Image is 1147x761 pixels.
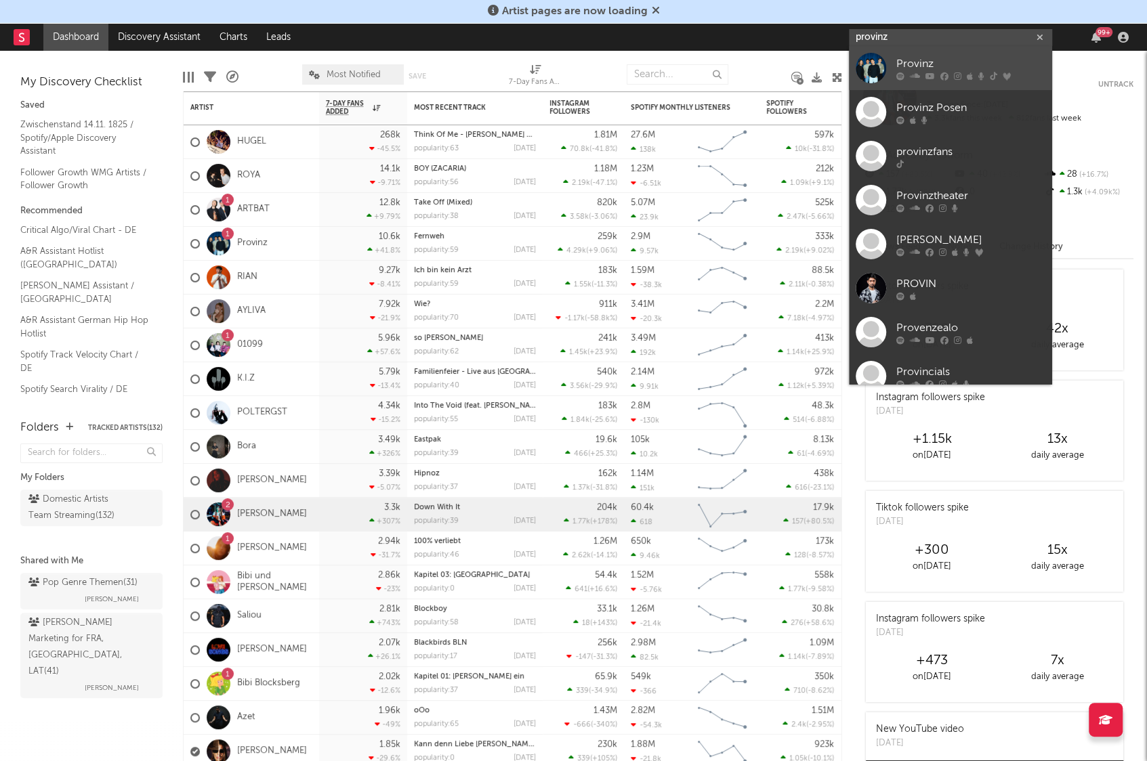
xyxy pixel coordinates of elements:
div: 13 x [995,431,1120,448]
div: Most Recent Track [414,104,516,112]
div: Think Of Me - Korolova Remix [414,131,536,139]
div: 17.9k [813,503,834,512]
a: so [PERSON_NAME] [414,334,483,342]
button: Save [409,72,426,80]
div: 183k [598,266,617,275]
a: [PERSON_NAME] [849,222,1052,266]
a: Pop Genre Themen(31)[PERSON_NAME] [20,573,163,609]
a: Bora [237,441,256,452]
span: 514 [793,416,805,424]
div: ( ) [778,381,834,390]
a: Saliou [237,610,262,622]
span: -0.38 % [808,281,832,288]
span: +4.09k % [1083,189,1120,196]
div: ( ) [561,381,617,390]
div: ( ) [564,517,617,525]
a: Domestic Artists Team Streaming(132) [20,490,163,526]
a: [PERSON_NAME] Assistant / [GEOGRAPHIC_DATA] [20,278,149,306]
div: popularity: 70 [414,314,459,322]
div: -15.2 % [371,415,400,424]
a: Charts [210,24,257,51]
div: ( ) [558,246,617,255]
div: Take Off (Mixed) [414,199,536,206]
div: 597k [814,131,834,139]
div: 3.49k [378,435,400,444]
span: -25.6 % [591,416,615,424]
svg: Chart title [692,295,753,328]
div: 2.14M [631,368,654,376]
a: [PERSON_NAME] [237,542,307,554]
div: 48.3k [812,401,834,410]
div: 105k [631,435,650,444]
div: 88.5k [812,266,834,275]
svg: Chart title [692,430,753,464]
div: 10.6k [379,232,400,241]
a: Think Of Me - [PERSON_NAME] Remix [414,131,548,139]
a: [PERSON_NAME] [237,475,307,486]
div: Saved [20,97,163,114]
div: 192k [631,348,656,357]
a: [PERSON_NAME] [237,508,307,520]
a: AYLIVA [237,305,266,317]
div: 268k [380,131,400,139]
div: popularity: 59 [414,280,459,288]
span: 2.11k [789,281,806,288]
span: +9.1 % [811,179,832,187]
a: Bibi Blocksberg [237,678,300,689]
div: 28 [1043,166,1133,183]
svg: Chart title [692,193,753,227]
span: -4.69 % [807,450,832,458]
a: Leads [257,24,300,51]
span: -23.1 % [810,484,832,492]
span: -31.8 % [592,484,615,492]
span: 2.19k [785,247,804,255]
a: 100% verliebt [414,538,461,545]
div: 9.27k [379,266,400,275]
svg: Chart title [692,159,753,193]
span: 1.37k [572,484,590,492]
div: 1.18M [594,165,617,173]
div: -130k [631,416,659,425]
div: 1.23M [631,165,654,173]
div: Edit Columns [183,58,194,97]
svg: Chart title [692,396,753,430]
div: ( ) [786,144,834,153]
div: 8.13k [813,435,834,444]
span: Dismiss [652,6,660,17]
div: 19.6k [596,435,617,444]
div: Tiktok followers spike [876,501,969,515]
a: Kapitel 03: [GEOGRAPHIC_DATA] [414,571,530,579]
svg: Chart title [692,227,753,261]
span: +9.06 % [588,247,615,255]
div: [DATE] [514,382,536,389]
button: Untrack [1098,78,1133,91]
div: 241k [598,334,617,343]
div: 2.9M [631,232,650,241]
div: ( ) [563,178,617,187]
span: +25.9 % [806,349,832,356]
a: [PERSON_NAME] [237,644,307,655]
a: Take Off (Mixed) [414,199,472,206]
span: -29.9 % [591,383,615,390]
button: Tracked Artists(132) [88,425,163,431]
a: [PERSON_NAME] Marketing for FRA, [GEOGRAPHIC_DATA], LAT(41)[PERSON_NAME] [20,613,163,698]
div: 7-Day Fans Added (7-Day Fans Added) [509,74,563,91]
div: 9.91k [631,382,659,391]
svg: Chart title [692,498,753,531]
div: 9.57k [631,246,659,255]
div: 14.1k [380,165,400,173]
div: 540k [597,368,617,376]
div: 99 + [1096,27,1112,37]
span: 70.8k [570,146,589,153]
div: Wie? [414,301,536,308]
span: 4.29k [566,247,586,255]
span: -3.06 % [591,213,615,221]
div: 42 x [995,321,1120,337]
a: Discovery Assistant [108,24,210,51]
span: 1.45k [569,349,587,356]
div: 7.92k [379,300,400,309]
div: so heiß [414,334,536,342]
input: Search for folders... [20,443,163,463]
span: +23.9 % [589,349,615,356]
div: -21.9 % [370,313,400,322]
